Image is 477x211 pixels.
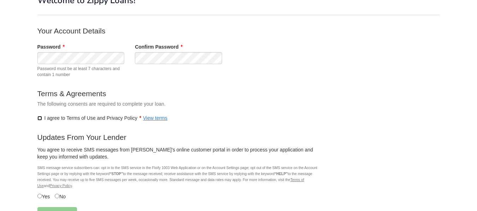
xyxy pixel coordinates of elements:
input: Verify Password [135,52,222,64]
p: Terms & Agreements [37,88,320,99]
a: Privacy Policy [50,184,72,188]
input: Yes [37,194,42,198]
a: View terms [143,115,167,121]
div: You agree to receive SMS messages from [PERSON_NAME]'s online customer portal in order to process... [37,146,320,163]
p: Your Account Details [37,26,320,36]
span: Password must be at least 7 characters and contain 1 number [37,66,125,78]
label: Confirm Password [135,43,183,50]
label: I agree to Terms of Use and Privacy Policy [37,114,168,122]
label: Yes [37,192,50,200]
input: No [55,194,59,198]
label: No [55,192,66,200]
b: “STOP” [110,172,123,176]
p: Updates From Your Lender [37,132,320,142]
input: I agree to Terms of Use and Privacy PolicyView terms [37,116,42,120]
label: Password [37,43,65,50]
b: “HELP” [274,172,287,176]
small: SMS message service subscribers can: opt in to the SMS service in the Floify 1003 Web Application... [37,166,317,188]
p: The following consents are required to complete your loan. [37,100,320,107]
